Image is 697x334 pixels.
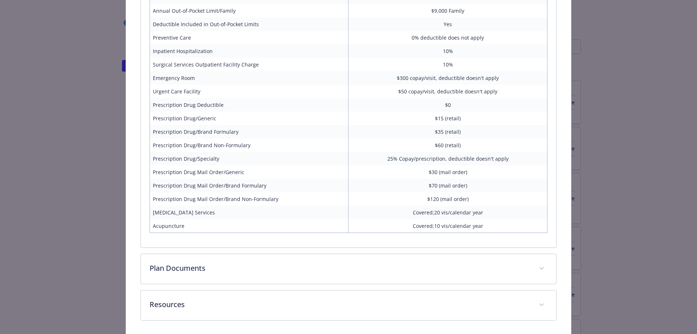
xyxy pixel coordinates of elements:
[150,71,348,85] td: Emergency Room
[150,192,348,206] td: Prescription Drug Mail Order/Brand Non-Formulary
[348,179,547,192] td: $70 (mail order)
[150,4,348,17] td: Annual Out-of-Pocket Limit/Family
[348,44,547,58] td: 10%
[150,179,348,192] td: Prescription Drug Mail Order/Brand Formulary
[150,206,348,219] td: [MEDICAL_DATA] Services
[150,219,348,233] td: Acupuncture
[150,58,348,71] td: Surgical Services Outpatient Facility Charge
[150,299,530,310] p: Resources
[348,165,547,179] td: $30 (mail order)
[141,290,557,320] div: Resources
[348,206,547,219] td: Covered;20 vis/calendar year
[348,98,547,112] td: $0
[150,125,348,138] td: Prescription Drug/Brand Formulary
[150,44,348,58] td: Inpatient Hospitalization
[348,31,547,44] td: 0% deductible does not apply
[150,263,530,274] p: Plan Documents
[150,138,348,152] td: Prescription Drug/Brand Non-Formulary
[150,98,348,112] td: Prescription Drug Deductible
[150,165,348,179] td: Prescription Drug Mail Order/Generic
[348,85,547,98] td: $50 copay/visit, deductible doesn't apply
[348,4,547,17] td: $9,000 Family
[150,112,348,125] td: Prescription Drug/Generic
[348,112,547,125] td: $15 (retail)
[141,254,557,284] div: Plan Documents
[348,58,547,71] td: 10%
[348,71,547,85] td: $300 copay/visit, deductible doesn't apply
[348,219,547,233] td: Covered;10 vis/calendar year
[348,125,547,138] td: $35 (retail)
[150,152,348,165] td: Prescription Drug/Specialty
[348,138,547,152] td: $60 (retail)
[348,152,547,165] td: 25% Copay/prescription, deductible doesn't apply
[150,17,348,31] td: Deductible Included in Out-of-Pocket Limits
[150,31,348,44] td: Preventive Care
[348,17,547,31] td: Yes
[348,192,547,206] td: $120 (mail order)
[150,85,348,98] td: Urgent Care Facility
